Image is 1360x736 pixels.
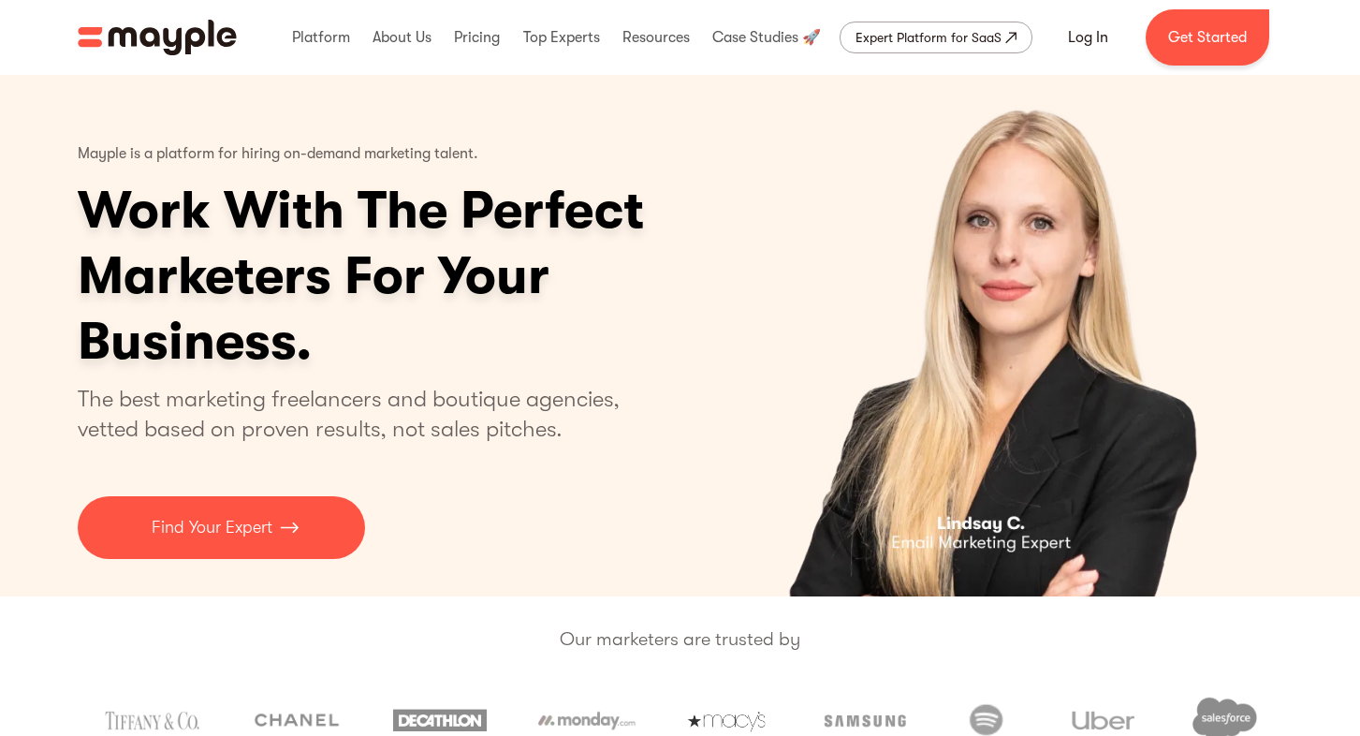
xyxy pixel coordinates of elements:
p: Find Your Expert [152,515,272,540]
h1: Work With The Perfect Marketers For Your Business. [78,178,789,375]
p: The best marketing freelancers and boutique agencies, vetted based on proven results, not sales p... [78,384,642,444]
div: Expert Platform for SaaS [855,26,1002,49]
a: Log In [1046,15,1131,60]
a: Get Started [1146,9,1269,66]
img: Mayple logo [78,20,237,55]
a: Expert Platform for SaaS [840,22,1032,53]
a: Find Your Expert [78,496,365,559]
p: Mayple is a platform for hiring on-demand marketing talent. [78,131,478,178]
